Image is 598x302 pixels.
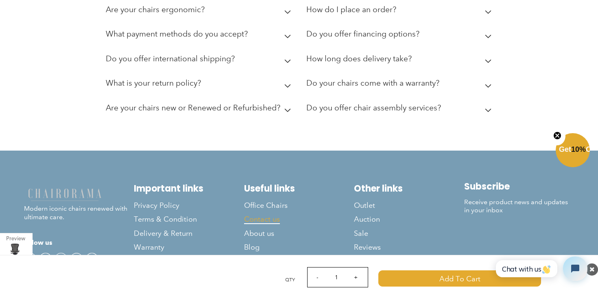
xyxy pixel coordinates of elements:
summary: Do you offer international shipping? [106,48,294,73]
h2: Other links [354,183,464,194]
a: FAQ [354,255,464,268]
span: Terms & Condition [134,215,197,224]
span: Warranty [134,243,164,252]
span: About us [244,229,274,238]
h4: Folow us [24,238,134,248]
h2: Do you offer chair assembly services? [306,103,441,112]
h2: How long does delivery take? [306,54,412,63]
p: Receive product news and updates in your inbox [464,198,574,215]
h2: What is your return policy? [106,78,201,88]
h2: Useful links [244,183,354,194]
span: Privacy Policy [134,201,179,210]
summary: What payment methods do you accept? [106,24,294,48]
a: Sale [354,226,464,240]
p: Modern iconic chairs renewed with ultimate care. [24,187,134,222]
h2: Are your chairs new or Renewed or Refurbished? [106,103,280,112]
a: Warranty [134,240,244,254]
span: Reviews [354,243,381,252]
span: Outlet [354,201,375,210]
a: Blog [244,240,354,254]
a: Privacy Policy [134,198,244,212]
a: Terms & Condition [134,212,244,226]
summary: Do you offer chair assembly services? [306,97,495,122]
span: Office Chairs [244,201,288,210]
a: Office Chairs [244,198,354,212]
a: Delivery & Return [134,226,244,240]
span: Blog [244,243,260,252]
h2: Do your chairs come with a warranty? [306,78,439,88]
a: About us [244,226,354,240]
summary: Are your chairs new or Renewed or Refurbished? [106,97,294,122]
span: Sale [354,229,368,238]
h2: How do I place an order? [306,5,396,14]
img: chairorama [24,187,105,201]
span: Contact us [244,215,280,224]
span: Auction [354,215,380,224]
h2: Subscribe [464,181,574,192]
div: Get10%OffClose teaser [556,134,590,168]
h2: Do you offer international shipping? [106,54,235,63]
h2: Important links [134,183,244,194]
summary: How long does delivery take? [306,48,495,73]
h2: Do you offer financing options? [306,29,419,39]
span: 10% [571,145,586,153]
a: Outlet [354,198,464,212]
button: Close teaser [549,127,565,145]
span: Get Off [559,145,596,153]
a: Contact us [244,212,354,226]
summary: What is your return policy? [106,73,294,97]
span: Delivery & Return [134,229,192,238]
h2: What payment methods do you accept? [106,29,248,39]
iframe: Tidio Chat [487,250,594,288]
summary: Do your chairs come with a warranty? [306,73,495,97]
h2: Are your chairs ergonomic? [106,5,205,14]
summary: Do you offer financing options? [306,24,495,48]
a: Auction [354,212,464,226]
a: Reviews [354,240,464,254]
